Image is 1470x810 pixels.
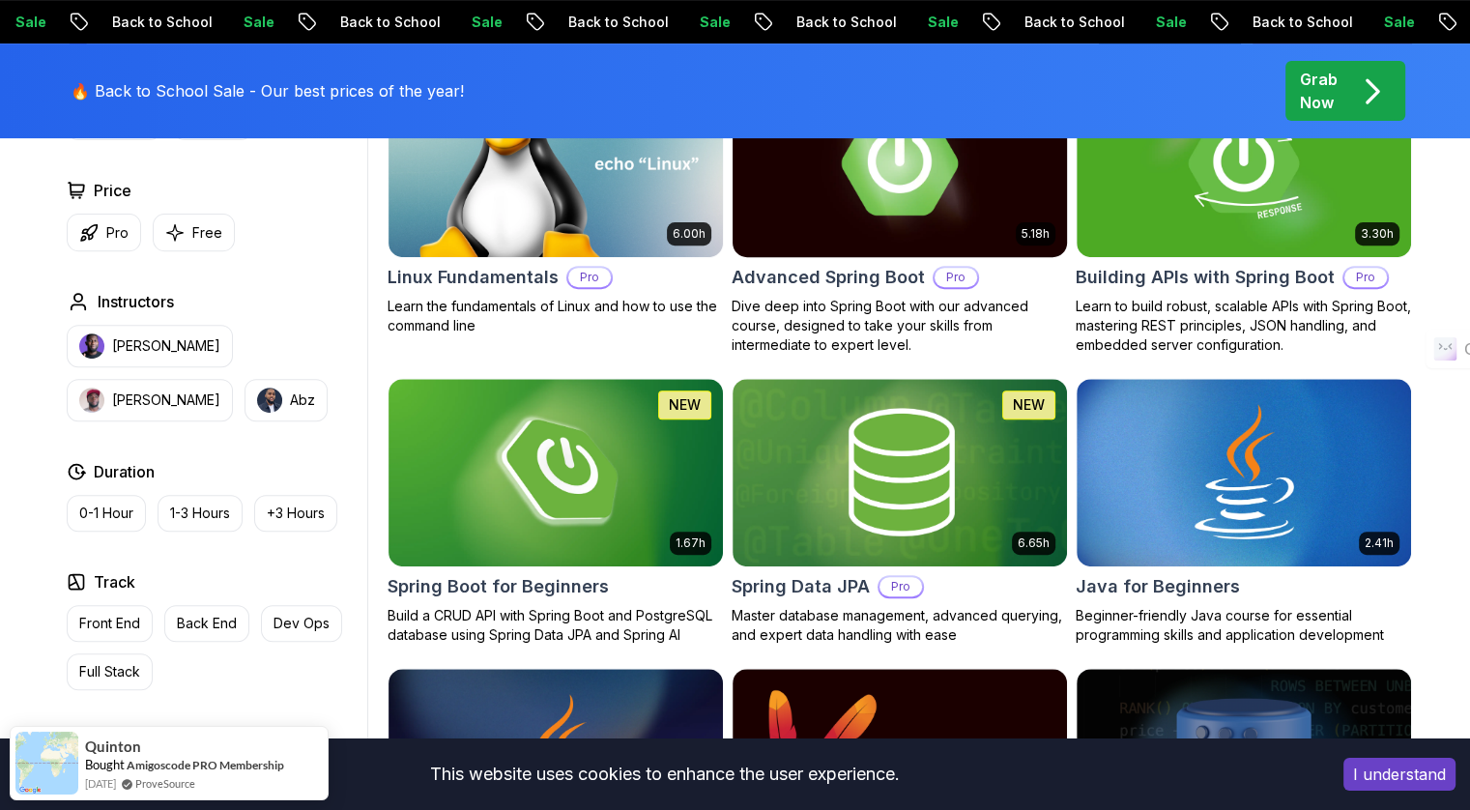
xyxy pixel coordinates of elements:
[1013,395,1045,415] p: NEW
[732,606,1068,645] p: Master database management, advanced querying, and expert data handling with ease
[732,573,870,600] h2: Spring Data JPA
[724,65,1075,261] img: Advanced Spring Boot card
[676,535,706,551] p: 1.67h
[94,179,131,202] h2: Price
[780,13,911,32] p: Back to School
[1076,297,1412,355] p: Learn to build robust, scalable APIs with Spring Boot, mastering REST principles, JSON handling, ...
[911,13,973,32] p: Sale
[1008,13,1139,32] p: Back to School
[79,388,104,413] img: instructor img
[389,379,723,566] img: Spring Boot for Beginners card
[67,605,153,642] button: Front End
[67,653,153,690] button: Full Stack
[67,214,141,251] button: Pro
[683,13,745,32] p: Sale
[732,69,1068,355] a: Advanced Spring Boot card5.18hAdvanced Spring BootProDive deep into Spring Boot with our advanced...
[164,605,249,642] button: Back End
[388,297,724,335] p: Learn the fundamentals of Linux and how to use the command line
[388,573,609,600] h2: Spring Boot for Beginners
[1076,606,1412,645] p: Beginner-friendly Java course for essential programming skills and application development
[153,214,235,251] button: Free
[669,395,701,415] p: NEW
[1076,378,1412,645] a: Java for Beginners card2.41hJava for BeginnersBeginner-friendly Java course for essential program...
[261,605,342,642] button: Dev Ops
[388,264,559,291] h2: Linux Fundamentals
[732,378,1068,645] a: Spring Data JPA card6.65hNEWSpring Data JPAProMaster database management, advanced querying, and ...
[67,325,233,367] button: instructor img[PERSON_NAME]
[158,495,243,532] button: 1-3 Hours
[267,504,325,523] p: +3 Hours
[274,614,330,633] p: Dev Ops
[85,738,141,755] span: Quinton
[388,606,724,645] p: Build a CRUD API with Spring Boot and PostgreSQL database using Spring Data JPA and Spring AI
[96,13,227,32] p: Back to School
[1077,379,1411,566] img: Java for Beginners card
[67,495,146,532] button: 0-1 Hour
[177,614,237,633] p: Back End
[14,753,1314,796] div: This website uses cookies to enhance the user experience.
[1076,264,1335,291] h2: Building APIs with Spring Boot
[1368,13,1429,32] p: Sale
[1361,226,1394,242] p: 3.30h
[732,297,1068,355] p: Dive deep into Spring Boot with our advanced course, designed to take your skills from intermedia...
[98,290,174,313] h2: Instructors
[673,226,706,242] p: 6.00h
[85,775,116,792] span: [DATE]
[388,378,724,645] a: Spring Boot for Beginners card1.67hNEWSpring Boot for BeginnersBuild a CRUD API with Spring Boot ...
[552,13,683,32] p: Back to School
[1365,535,1394,551] p: 2.41h
[106,223,129,243] p: Pro
[79,333,104,359] img: instructor img
[245,379,328,421] button: instructor imgAbz
[257,388,282,413] img: instructor img
[1077,70,1411,257] img: Building APIs with Spring Boot card
[85,757,125,772] span: Bought
[94,570,135,593] h2: Track
[732,264,925,291] h2: Advanced Spring Boot
[135,775,195,792] a: ProveSource
[1018,535,1050,551] p: 6.65h
[1076,69,1412,355] a: Building APIs with Spring Boot card3.30hBuilding APIs with Spring BootProLearn to build robust, s...
[388,69,724,335] a: Linux Fundamentals card6.00hLinux FundamentalsProLearn the fundamentals of Linux and how to use t...
[389,70,723,257] img: Linux Fundamentals card
[1236,13,1368,32] p: Back to School
[1300,68,1338,114] p: Grab Now
[127,758,284,772] a: Amigoscode PRO Membership
[112,391,220,410] p: [PERSON_NAME]
[1343,758,1456,791] button: Accept cookies
[1076,573,1240,600] h2: Java for Beginners
[455,13,517,32] p: Sale
[71,79,464,102] p: 🔥 Back to School Sale - Our best prices of the year!
[290,391,315,410] p: Abz
[879,577,922,596] p: Pro
[733,379,1067,566] img: Spring Data JPA card
[15,732,78,795] img: provesource social proof notification image
[1344,268,1387,287] p: Pro
[935,268,977,287] p: Pro
[67,379,233,421] button: instructor img[PERSON_NAME]
[568,268,611,287] p: Pro
[1139,13,1201,32] p: Sale
[254,495,337,532] button: +3 Hours
[79,662,140,681] p: Full Stack
[170,504,230,523] p: 1-3 Hours
[192,223,222,243] p: Free
[227,13,289,32] p: Sale
[324,13,455,32] p: Back to School
[79,504,133,523] p: 0-1 Hour
[1022,226,1050,242] p: 5.18h
[112,336,220,356] p: [PERSON_NAME]
[79,614,140,633] p: Front End
[94,460,155,483] h2: Duration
